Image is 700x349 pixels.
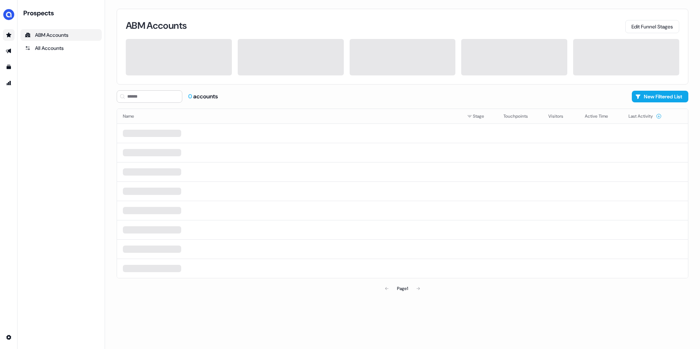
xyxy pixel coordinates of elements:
a: Go to outbound experience [3,45,15,57]
a: Go to prospects [3,29,15,41]
button: Last Activity [629,110,662,123]
div: Stage [467,113,492,120]
a: Go to attribution [3,77,15,89]
button: New Filtered List [632,91,688,102]
a: ABM Accounts [20,29,102,41]
th: Name [117,109,461,123]
a: Go to integrations [3,332,15,343]
a: All accounts [20,42,102,54]
div: Prospects [23,9,102,17]
button: Active Time [585,110,617,123]
h3: ABM Accounts [126,21,187,30]
a: Go to templates [3,61,15,73]
div: ABM Accounts [25,31,97,39]
div: accounts [188,93,218,101]
div: Page 1 [397,285,408,292]
button: Edit Funnel Stages [625,20,679,33]
button: Touchpoints [503,110,537,123]
button: Visitors [548,110,572,123]
span: 0 [188,93,193,100]
div: All Accounts [25,44,97,52]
